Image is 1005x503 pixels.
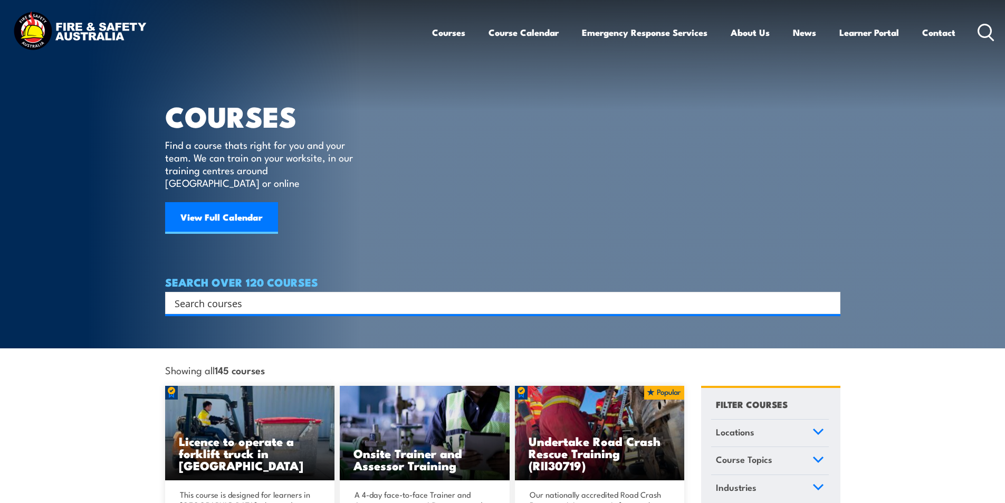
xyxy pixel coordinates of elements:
h4: SEARCH OVER 120 COURSES [165,276,840,288]
span: Showing all [165,364,265,375]
h3: Undertake Road Crash Rescue Training (RII30719) [529,435,671,471]
img: Road Crash Rescue Training [515,386,685,481]
img: Safety For Leaders [340,386,510,481]
strong: 145 courses [215,363,265,377]
a: About Us [731,18,770,46]
span: Locations [716,425,754,439]
a: Onsite Trainer and Assessor Training [340,386,510,481]
form: Search form [177,296,819,310]
h3: Licence to operate a forklift truck in [GEOGRAPHIC_DATA] [179,435,321,471]
a: Contact [922,18,955,46]
a: Licence to operate a forklift truck in [GEOGRAPHIC_DATA] [165,386,335,481]
a: Locations [711,420,829,447]
h3: Onsite Trainer and Assessor Training [353,447,496,471]
span: Course Topics [716,452,772,467]
h1: COURSES [165,103,368,128]
h4: FILTER COURSES [716,397,788,411]
a: Course Calendar [489,18,559,46]
p: Find a course thats right for you and your team. We can train on your worksite, in our training c... [165,138,358,189]
span: Industries [716,480,757,495]
a: Undertake Road Crash Rescue Training (RII30719) [515,386,685,481]
img: Licence to operate a forklift truck Training [165,386,335,481]
a: Emergency Response Services [582,18,707,46]
input: Search input [175,295,817,311]
a: Learner Portal [839,18,899,46]
a: News [793,18,816,46]
a: Course Topics [711,447,829,474]
button: Search magnifier button [822,296,837,310]
a: Industries [711,475,829,502]
a: Courses [432,18,465,46]
a: View Full Calendar [165,202,278,234]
